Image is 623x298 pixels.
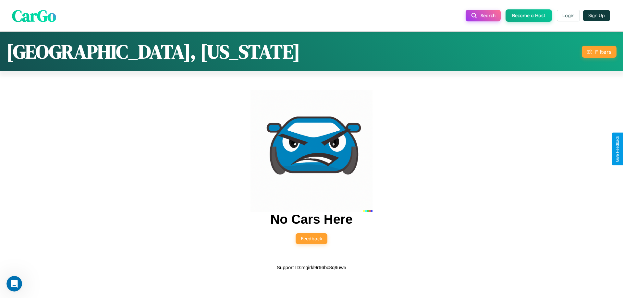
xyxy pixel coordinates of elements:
button: Become a Host [506,9,552,22]
span: Search [481,13,495,18]
iframe: Intercom live chat [6,276,22,292]
button: Filters [582,46,617,58]
h2: No Cars Here [270,212,352,227]
p: Support ID: mgirkl9r66bc8q9uw5 [277,263,346,272]
button: Login [557,10,580,21]
img: car [250,90,373,212]
button: Feedback [296,233,327,244]
div: Filters [595,48,611,55]
button: Sign Up [583,10,610,21]
div: Give Feedback [615,136,620,162]
h1: [GEOGRAPHIC_DATA], [US_STATE] [6,38,300,65]
span: CarGo [12,4,56,27]
button: Search [466,10,501,21]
